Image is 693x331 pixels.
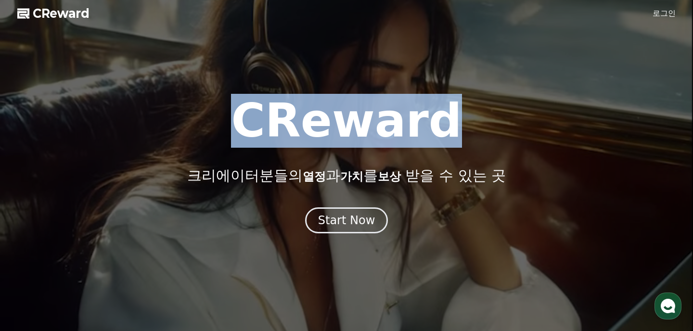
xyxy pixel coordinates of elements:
[33,6,90,21] span: CReward
[88,266,100,274] span: 대화
[231,98,462,144] h1: CReward
[187,167,506,184] p: 크리에이터분들의 과 를 받을 수 있는 곳
[305,207,388,233] button: Start Now
[653,8,676,19] a: 로그인
[318,213,375,228] div: Start Now
[30,266,36,273] span: 홈
[303,170,326,183] span: 열정
[149,266,160,273] span: 설정
[3,251,64,275] a: 홈
[124,251,185,275] a: 설정
[340,170,363,183] span: 가치
[378,170,401,183] span: 보상
[305,217,388,226] a: Start Now
[64,251,124,275] a: 대화
[17,6,90,21] a: CReward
